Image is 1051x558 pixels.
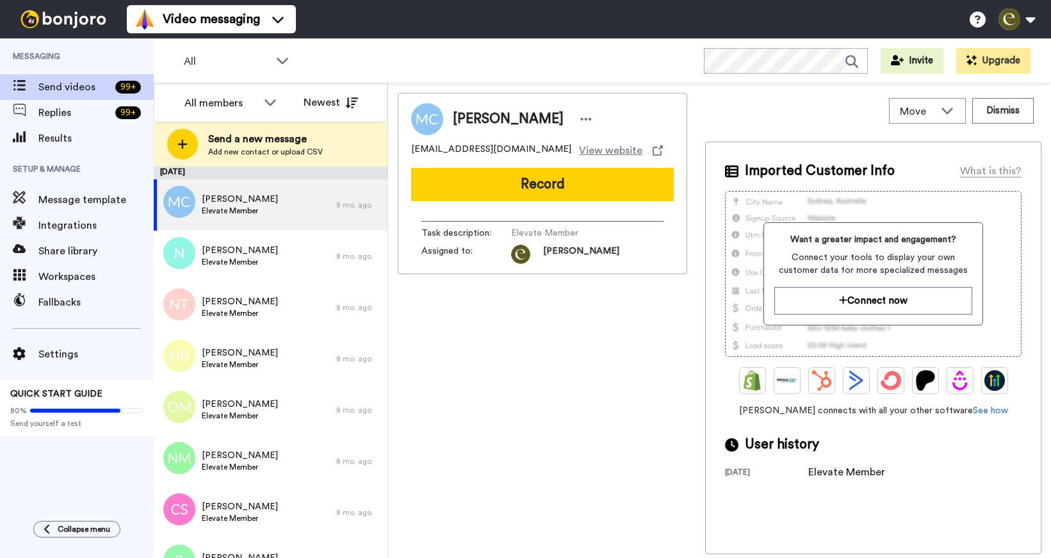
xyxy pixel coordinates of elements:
span: Workspaces [38,269,154,284]
span: [PERSON_NAME] [202,398,278,411]
a: View website [579,143,663,158]
span: [PERSON_NAME] [202,500,278,513]
span: [PERSON_NAME] [202,449,278,462]
span: Add new contact or upload CSV [208,147,323,157]
div: All members [184,95,257,111]
div: 8 mo. ago [336,302,381,313]
button: Newest [294,90,368,115]
span: Connect your tools to display your own customer data for more specialized messages [774,251,972,277]
div: 99 + [115,106,141,119]
span: Elevate Member [202,513,278,523]
span: [PERSON_NAME] [202,244,278,257]
img: Hubspot [811,370,832,391]
span: 80% [10,406,27,416]
span: Send videos [38,79,110,95]
span: Move [900,104,934,119]
button: Connect now [774,287,972,315]
span: Message template [38,192,154,208]
div: 8 mo. ago [336,456,381,466]
span: Results [38,131,154,146]
span: [PERSON_NAME] [202,295,278,308]
img: 2be3990e-450c-4aa2-91d3-c1d20dd6c4d4-1756641221.jpg [511,245,530,264]
img: mc.png [163,186,195,218]
span: Elevate Member [202,308,278,318]
span: [PERSON_NAME] connects with all your other software [725,404,1022,417]
span: Elevate Member [202,257,278,267]
span: [PERSON_NAME] [453,110,564,129]
div: 8 mo. ago [336,200,381,210]
button: Dismiss [972,98,1034,124]
div: 99 + [115,81,141,94]
div: 8 mo. ago [336,354,381,364]
img: ConvertKit [881,370,901,391]
img: vm-color.svg [134,9,155,29]
span: User history [745,435,819,454]
div: 8 mo. ago [336,251,381,261]
span: Want a greater impact and engagement? [774,233,972,246]
span: Imported Customer Info [745,161,895,181]
img: n.png [163,237,195,269]
span: Settings [38,347,154,362]
img: Shopify [742,370,763,391]
button: Record [411,168,674,201]
span: View website [579,143,642,158]
span: Task description : [421,227,511,240]
img: cs.png [163,493,195,525]
span: Send a new message [208,131,323,147]
img: GoHighLevel [984,370,1005,391]
div: [DATE] [154,167,387,179]
span: [PERSON_NAME] [202,193,278,206]
span: [EMAIL_ADDRESS][DOMAIN_NAME] [411,143,571,158]
span: Elevate Member [202,206,278,216]
span: [PERSON_NAME] [543,245,619,264]
button: Invite [881,48,943,74]
span: All [184,54,270,69]
img: Drip [950,370,970,391]
span: QUICK START GUIDE [10,390,102,398]
span: Integrations [38,218,154,233]
img: bj-logo-header-white.svg [15,10,111,28]
div: Elevate Member [808,464,885,480]
a: See how [973,406,1008,415]
span: Fallbacks [38,295,154,310]
img: ActiveCampaign [846,370,867,391]
span: Assigned to: [421,245,511,264]
span: Share library [38,243,154,259]
span: Video messaging [163,10,260,28]
span: Replies [38,105,110,120]
span: Collapse menu [58,524,110,534]
div: 8 mo. ago [336,507,381,518]
span: [PERSON_NAME] [202,347,278,359]
img: Image of Morag Clark [411,103,443,135]
button: Upgrade [956,48,1031,74]
span: Elevate Member [202,359,278,370]
div: What is this? [960,163,1022,179]
img: nb.png [163,340,195,372]
span: Elevate Member [511,227,633,240]
span: Elevate Member [202,411,278,421]
img: Patreon [915,370,936,391]
button: Collapse menu [33,521,120,537]
div: [DATE] [725,467,808,480]
div: 8 mo. ago [336,405,381,415]
span: Elevate Member [202,462,278,472]
img: Ontraport [777,370,797,391]
img: nt.png [163,288,195,320]
span: Send yourself a test [10,418,143,429]
img: om.png [163,391,195,423]
img: nm.png [163,442,195,474]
